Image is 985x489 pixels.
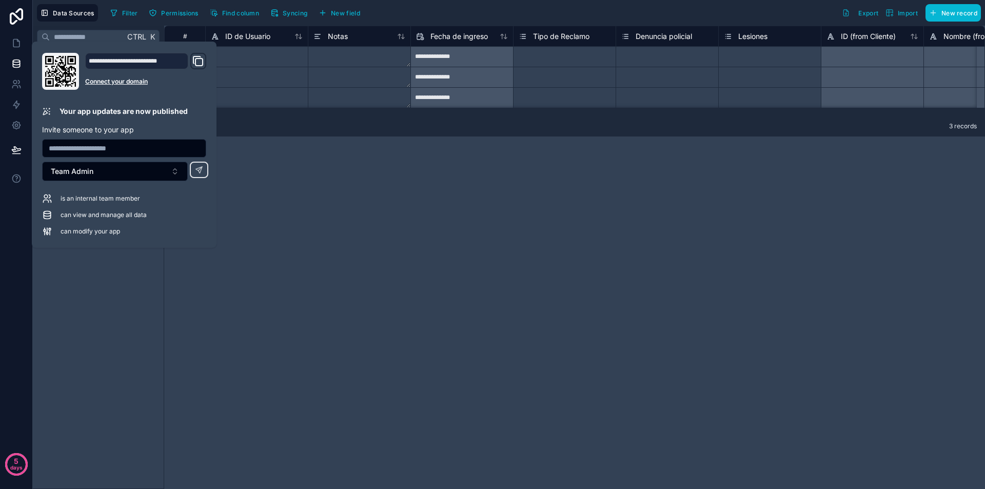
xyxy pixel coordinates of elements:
span: New field [331,9,360,17]
span: Lesiones [738,31,767,42]
span: can modify your app [61,227,120,236]
button: Data Sources [37,4,98,22]
a: New record [921,4,981,22]
span: K [149,33,156,41]
span: Syncing [283,9,307,17]
button: Syncing [267,5,311,21]
button: Import [882,4,921,22]
span: ID (from Cliente) [841,31,896,42]
span: Data Sources [53,9,94,17]
span: can view and manage all data [61,211,147,219]
span: Notas [328,31,348,42]
p: Your app updates are now published [60,106,188,116]
span: ID de Usuario [225,31,270,42]
span: Filter [122,9,138,17]
div: Domain and Custom Link [85,53,206,90]
button: Filter [106,5,142,21]
span: Team Admin [51,166,93,177]
button: New record [925,4,981,22]
p: 5 [14,456,18,466]
span: Import [898,9,918,17]
button: Export [838,4,882,22]
span: Export [858,9,878,17]
span: Tipo de Reclamo [533,31,589,42]
p: days [10,460,23,475]
p: Invite someone to your app [42,125,206,135]
span: Permissions [161,9,198,17]
a: Syncing [267,5,315,21]
a: Permissions [145,5,206,21]
div: # [172,32,198,40]
button: Select Button [42,162,188,181]
button: Find column [206,5,263,21]
span: Ctrl [126,30,147,43]
button: New field [315,5,364,21]
span: Denuncia policial [636,31,692,42]
span: Fecha de ingreso [430,31,488,42]
span: Find column [222,9,259,17]
span: New record [941,9,977,17]
button: Permissions [145,5,202,21]
span: is an internal team member [61,194,140,203]
a: Connect your domain [85,77,206,86]
span: 3 records [949,122,977,130]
